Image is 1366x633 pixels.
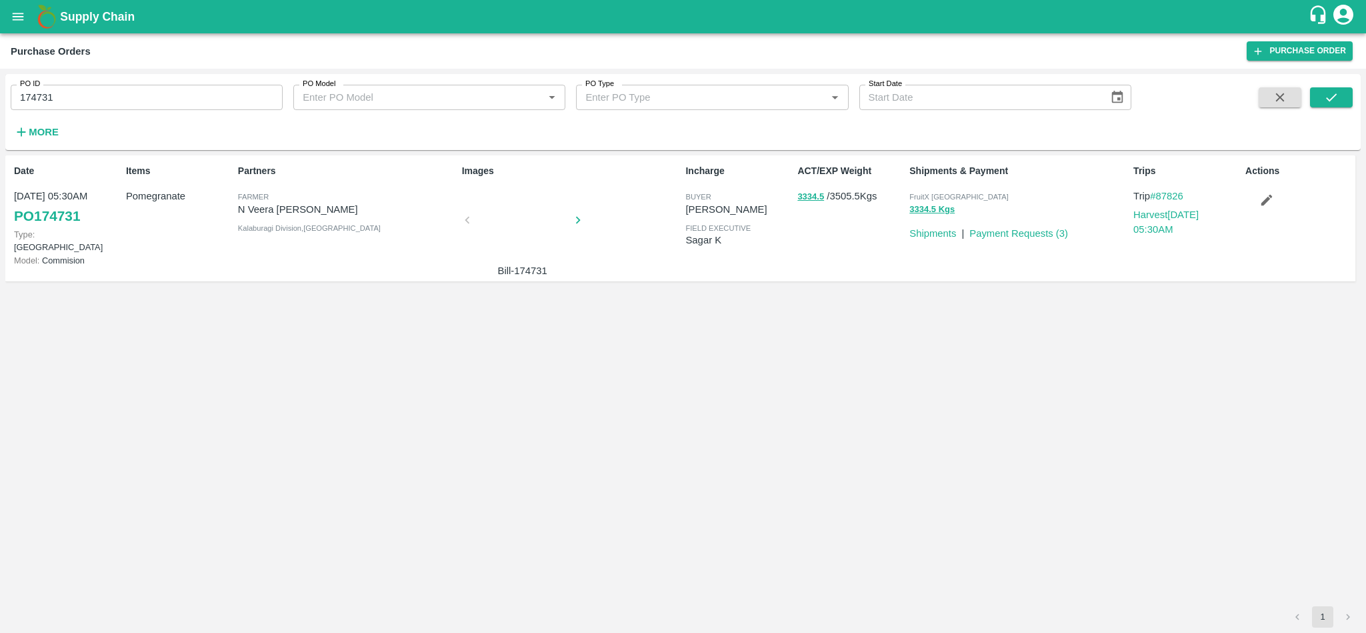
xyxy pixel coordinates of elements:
[1150,191,1183,201] a: #87826
[797,189,824,205] button: 3334.5
[14,229,35,239] span: Type:
[685,193,711,201] span: buyer
[14,189,121,203] p: [DATE] 05:30AM
[1308,5,1331,29] div: customer-support
[685,164,792,178] p: Incharge
[11,85,283,110] input: Enter PO ID
[909,193,1009,201] span: FruitX [GEOGRAPHIC_DATA]
[14,255,39,265] span: Model:
[60,7,1308,26] a: Supply Chain
[685,224,751,232] span: field executive
[33,3,60,30] img: logo
[1133,164,1240,178] p: Trips
[1331,3,1355,31] div: account of current user
[14,204,80,228] a: PO174731
[303,79,336,89] label: PO Model
[238,202,457,217] p: N Veera [PERSON_NAME]
[797,164,904,178] p: ACT/EXP Weight
[826,89,843,106] button: Open
[909,228,956,239] a: Shipments
[956,221,964,241] div: |
[126,189,233,203] p: Pomegranate
[14,254,121,267] p: Commision
[3,1,33,32] button: open drawer
[11,121,62,143] button: More
[126,164,233,178] p: Items
[969,228,1068,239] a: Payment Requests (3)
[14,164,121,178] p: Date
[1247,41,1353,61] a: Purchase Order
[1245,164,1352,178] p: Actions
[462,164,681,178] p: Images
[1133,209,1199,235] a: Harvest[DATE] 05:30AM
[685,202,792,217] p: [PERSON_NAME]
[60,10,135,23] b: Supply Chain
[580,89,805,106] input: Enter PO Type
[238,193,269,201] span: Farmer
[585,79,614,89] label: PO Type
[1312,606,1333,628] button: page 1
[797,189,904,204] p: / 3505.5 Kgs
[1105,85,1130,110] button: Choose date
[11,43,91,60] div: Purchase Orders
[238,164,457,178] p: Partners
[238,224,381,232] span: Kalaburagi Division , [GEOGRAPHIC_DATA]
[685,233,792,247] p: Sagar K
[543,89,561,106] button: Open
[29,127,59,137] strong: More
[1285,606,1361,628] nav: pagination navigation
[909,202,955,217] button: 3334.5 Kgs
[14,228,121,253] p: [GEOGRAPHIC_DATA]
[869,79,902,89] label: Start Date
[473,263,573,278] p: Bill-174731
[1133,189,1240,203] p: Trip
[859,85,1099,110] input: Start Date
[909,164,1128,178] p: Shipments & Payment
[20,79,40,89] label: PO ID
[297,89,522,106] input: Enter PO Model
